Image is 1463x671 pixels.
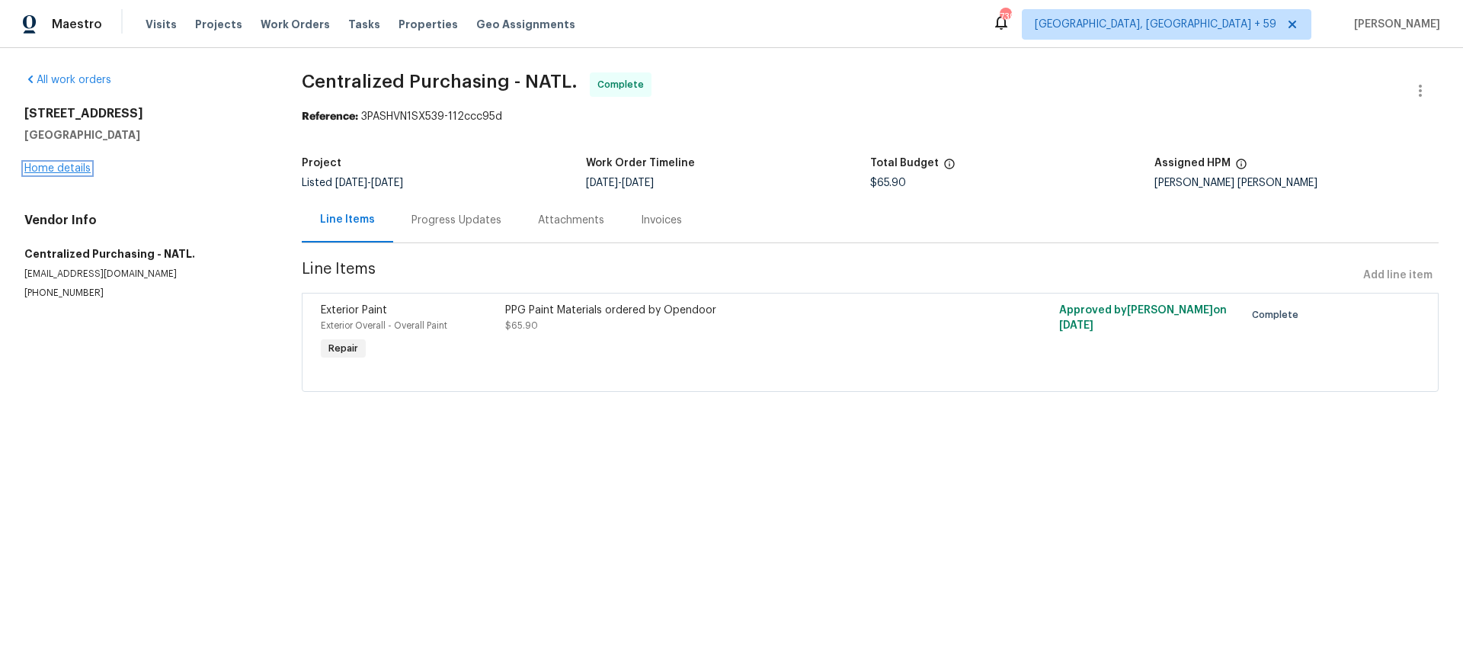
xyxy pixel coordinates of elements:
[1154,158,1231,169] h5: Assigned HPM
[24,75,111,85] a: All work orders
[1059,305,1227,331] span: Approved by [PERSON_NAME] on
[870,158,939,169] h5: Total Budget
[302,72,578,91] span: Centralized Purchasing - NATL.
[302,111,358,122] b: Reference:
[1035,17,1276,32] span: [GEOGRAPHIC_DATA], [GEOGRAPHIC_DATA] + 59
[505,303,958,318] div: PPG Paint Materials ordered by Opendoor
[146,17,177,32] span: Visits
[24,213,265,228] h4: Vendor Info
[24,287,265,300] p: [PHONE_NUMBER]
[321,305,387,316] span: Exterior Paint
[24,246,265,262] h5: Centralized Purchasing - NATL.
[641,213,682,228] div: Invoices
[586,178,654,188] span: -
[261,17,330,32] span: Work Orders
[24,106,265,121] h2: [STREET_ADDRESS]
[24,163,91,174] a: Home details
[1154,178,1439,188] div: [PERSON_NAME] [PERSON_NAME]
[411,213,501,228] div: Progress Updates
[1348,17,1440,32] span: [PERSON_NAME]
[597,77,650,92] span: Complete
[586,158,695,169] h5: Work Order Timeline
[348,19,380,30] span: Tasks
[1000,9,1010,24] div: 739
[943,158,956,178] span: The total cost of line items that have been proposed by Opendoor. This sum includes line items th...
[302,262,1357,290] span: Line Items
[1235,158,1247,178] span: The hpm assigned to this work order.
[586,178,618,188] span: [DATE]
[1059,320,1093,331] span: [DATE]
[322,341,364,356] span: Repair
[622,178,654,188] span: [DATE]
[538,213,604,228] div: Attachments
[24,268,265,281] p: [EMAIL_ADDRESS][DOMAIN_NAME]
[1252,307,1305,323] span: Complete
[335,178,367,188] span: [DATE]
[870,178,906,188] span: $65.90
[302,178,403,188] span: Listed
[302,109,1439,124] div: 3PASHVN1SX539-112ccc95d
[195,17,242,32] span: Projects
[476,17,575,32] span: Geo Assignments
[335,178,403,188] span: -
[320,212,375,227] div: Line Items
[302,158,341,169] h5: Project
[505,321,538,330] span: $65.90
[52,17,102,32] span: Maestro
[371,178,403,188] span: [DATE]
[24,127,265,143] h5: [GEOGRAPHIC_DATA]
[321,321,447,330] span: Exterior Overall - Overall Paint
[399,17,458,32] span: Properties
